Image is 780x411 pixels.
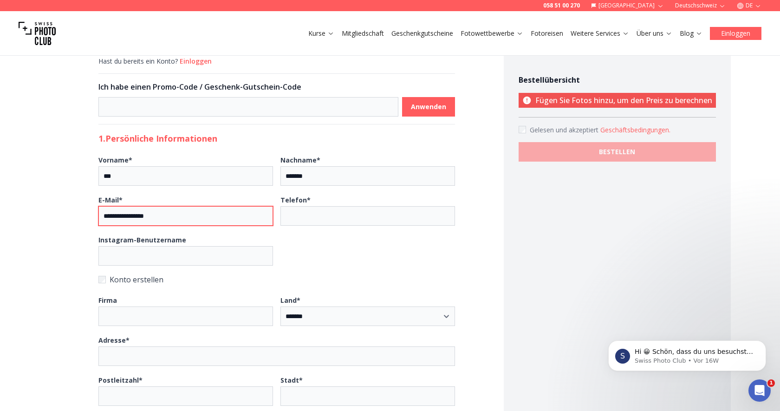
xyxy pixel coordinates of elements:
[599,147,635,157] b: BESTELLEN
[402,97,455,117] button: Anwenden
[530,125,600,134] span: Gelesen und akzeptiert
[280,166,455,186] input: Nachname*
[98,156,132,164] b: Vorname *
[98,273,455,286] label: Konto erstellen
[637,29,672,38] a: Über uns
[461,29,523,38] a: Fotowettbewerbe
[527,27,567,40] button: Fotoreisen
[519,74,716,85] h4: Bestellübersicht
[388,27,457,40] button: Geschenkgutscheine
[543,2,580,9] a: 058 51 00 270
[98,276,106,283] input: Konto erstellen
[600,125,670,135] button: Accept termsGelesen und akzeptiert
[280,156,320,164] b: Nachname *
[280,386,455,406] input: Stadt*
[98,57,455,66] div: Hast du bereits ein Konto?
[98,346,455,366] input: Adresse*
[98,376,143,385] b: Postleitzahl *
[280,296,300,305] b: Land *
[411,102,446,111] b: Anwenden
[98,166,273,186] input: Vorname*
[571,29,629,38] a: Weitere Services
[457,27,527,40] button: Fotowettbewerbe
[98,235,186,244] b: Instagram-Benutzername
[98,246,273,266] input: Instagram-Benutzername
[519,142,716,162] button: BESTELLEN
[180,57,212,66] button: Einloggen
[748,379,771,402] iframe: Intercom live chat
[308,29,334,38] a: Kurse
[98,307,273,326] input: Firma
[680,29,702,38] a: Blog
[98,296,117,305] b: Firma
[98,196,123,204] b: E-Mail *
[594,321,780,386] iframe: Intercom notifications Nachricht
[98,81,455,92] h3: Ich habe einen Promo-Code / Geschenk-Gutschein-Code
[280,206,455,226] input: Telefon*
[98,132,455,145] h2: 1. Persönliche Informationen
[305,27,338,40] button: Kurse
[338,27,388,40] button: Mitgliedschaft
[98,386,273,406] input: Postleitzahl*
[342,29,384,38] a: Mitgliedschaft
[98,336,130,345] b: Adresse *
[519,93,716,108] p: Fügen Sie Fotos hinzu, um den Preis zu berechnen
[280,307,455,326] select: Land*
[280,196,311,204] b: Telefon *
[767,379,775,387] span: 1
[391,29,453,38] a: Geschenkgutscheine
[676,27,706,40] button: Blog
[633,27,676,40] button: Über uns
[531,29,563,38] a: Fotoreisen
[19,15,56,52] img: Swiss photo club
[280,376,303,385] b: Stadt *
[567,27,633,40] button: Weitere Services
[710,27,761,40] button: Einloggen
[98,206,273,226] input: E-Mail*
[519,126,526,133] input: Accept terms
